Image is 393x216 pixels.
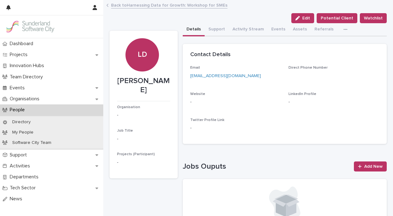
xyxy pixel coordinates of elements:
p: - [117,112,170,119]
p: Tech Sector [7,185,41,191]
button: Assets [289,23,311,36]
p: People [7,107,30,113]
p: Support [7,152,32,158]
p: Team Directory [7,74,48,80]
span: Potential Client [321,15,353,21]
p: My People [7,130,38,135]
p: Dashboard [7,41,38,47]
p: - [190,125,191,131]
span: Twitter Profile Link [190,118,224,122]
p: - [288,99,290,105]
p: Departments [7,174,43,180]
p: - [117,136,170,142]
span: Job Title [117,129,133,133]
button: Watchlist [360,13,387,23]
img: Kay6KQejSz2FjblR6DWv [5,20,55,33]
span: Email [190,66,200,70]
button: Edit [291,13,314,23]
div: LD [125,17,159,59]
button: Activity Stream [229,23,268,36]
p: Events [7,85,30,91]
span: Projects (Participant) [117,152,155,156]
button: Potential Client [317,13,357,23]
p: - [117,159,170,166]
p: Organisations [7,96,44,102]
span: Add New [364,164,383,169]
p: Software City Team [7,140,56,145]
p: Activities [7,163,35,169]
p: Innovation Hubs [7,63,49,69]
p: - [190,99,281,105]
a: Back toHarnessing Data for Growth: Workshop for SMEs [111,1,227,8]
button: Events [268,23,289,36]
h2: Contact Details [190,51,231,58]
p: [PERSON_NAME] [117,76,170,95]
p: Directory [7,119,36,125]
button: Details [183,23,205,36]
p: Projects [7,52,33,58]
span: Edit [302,16,310,20]
h1: Jobs Ouputs [183,162,350,171]
button: Referrals [311,23,337,36]
span: Watchlist [364,15,383,21]
a: [EMAIL_ADDRESS][DOMAIN_NAME] [190,74,261,78]
a: Add New [354,161,387,171]
span: Organisation [117,105,140,109]
p: News [7,196,27,202]
span: LinkedIn Profile [288,92,316,96]
button: Support [205,23,229,36]
span: Direct Phone Number [288,66,328,70]
span: Website [190,92,205,96]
